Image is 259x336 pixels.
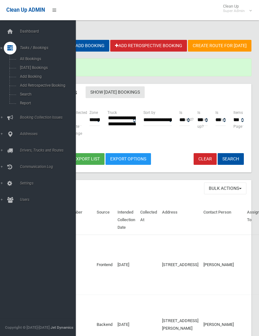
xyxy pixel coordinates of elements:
span: Report [18,101,70,105]
span: Tasks / Bookings [18,46,76,50]
a: Create route for [DATE] [188,40,251,52]
a: Show [DATE] Bookings [86,86,145,98]
td: [PERSON_NAME] [201,235,244,295]
label: Truck [107,109,117,116]
th: Contact Person [201,205,244,235]
a: Clear [194,153,217,165]
span: [DATE] Bookings [18,65,70,70]
span: Clean Up [220,4,251,13]
span: Drivers, Trucks and Routes [18,148,76,152]
a: [STREET_ADDRESS][PERSON_NAME] [162,318,198,331]
a: Add Booking [67,40,109,52]
span: Add Retrospective Booking [18,83,70,88]
a: [STREET_ADDRESS] [162,262,198,267]
span: Copyright © [DATE]-[DATE] [5,325,50,330]
span: Users [18,197,76,202]
span: Communication Log [18,165,76,169]
strong: Jet Dynamics [51,325,73,330]
a: Add Retrospective Booking [110,40,187,52]
th: Intended Collection Date [115,205,138,235]
span: Search [18,92,70,96]
span: Clean Up ADMIN [6,7,45,13]
button: Export list [69,153,105,165]
span: All Bookings [18,57,70,61]
span: Dashboard [18,29,76,34]
span: Add Booking [18,74,70,79]
button: Search [218,153,244,165]
th: Collected At [138,205,160,235]
span: Settings [18,181,76,185]
button: Bulk Actions [204,183,246,194]
a: Export Options [105,153,151,165]
div: Saved photos. [28,59,251,76]
th: Source [94,205,115,235]
th: Address [160,205,201,235]
span: Booking Collection Issues [18,115,76,120]
small: Super Admin [223,9,245,13]
td: Frontend [94,235,115,295]
span: Addresses [18,132,76,136]
td: [DATE] [115,235,138,295]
